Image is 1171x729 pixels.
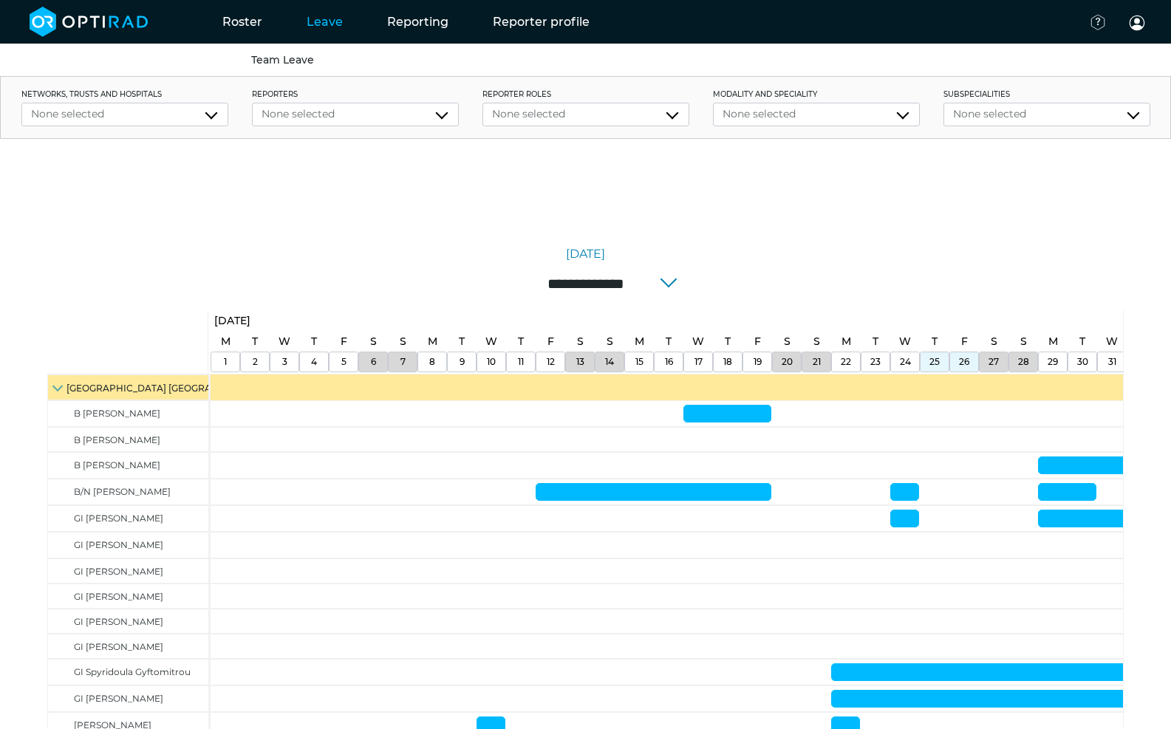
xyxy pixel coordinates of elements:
[544,331,558,352] a: December 12, 2025
[307,331,321,352] a: December 4, 2025
[74,616,163,627] span: GI [PERSON_NAME]
[959,356,969,367] span: 26
[632,352,647,372] a: December 15, 2025
[482,89,689,100] label: Reporter roles
[751,331,765,352] a: December 19, 2025
[74,539,163,550] span: GI [PERSON_NAME]
[750,352,765,372] a: December 19, 2025
[1017,331,1031,352] a: December 28, 2025
[482,331,501,352] a: December 10, 2025
[869,331,882,352] a: December 23, 2025
[366,331,380,352] a: December 6, 2025
[778,352,796,372] a: December 20, 2025
[985,352,1003,372] a: December 27, 2025
[713,89,920,100] label: Modality and Speciality
[1045,331,1062,352] a: December 29, 2025
[987,331,1001,352] a: December 27, 2025
[74,566,163,577] span: GI [PERSON_NAME]
[74,486,171,497] span: B/N [PERSON_NAME]
[456,352,468,372] a: December 9, 2025
[74,513,163,524] span: GI [PERSON_NAME]
[514,331,528,352] a: December 11, 2025
[397,352,409,372] a: December 7, 2025
[514,352,528,372] a: December 11, 2025
[661,352,677,372] a: December 16, 2025
[74,459,160,470] span: B [PERSON_NAME]
[66,383,268,394] span: [GEOGRAPHIC_DATA] [GEOGRAPHIC_DATA]
[809,352,825,372] a: December 21, 2025
[455,331,468,352] a: December 9, 2025
[566,245,605,263] a: [DATE]
[867,352,884,372] a: December 23, 2025
[307,352,321,372] a: December 4, 2025
[21,89,228,100] label: networks, trusts and hospitals
[74,408,160,419] span: B [PERSON_NAME]
[74,434,160,445] span: B [PERSON_NAME]
[543,352,559,372] a: December 12, 2025
[74,666,191,677] span: GI Spyridoula Gyftomitrou
[217,331,234,352] a: December 1, 2025
[275,331,294,352] a: December 3, 2025
[1105,352,1120,372] a: December 31, 2025
[601,352,618,372] a: December 14, 2025
[780,331,794,352] a: December 20, 2025
[249,352,262,372] a: December 2, 2025
[74,591,163,602] span: GI [PERSON_NAME]
[426,352,439,372] a: December 8, 2025
[1076,331,1089,352] a: December 30, 2025
[838,331,855,352] a: December 22, 2025
[424,331,441,352] a: December 8, 2025
[573,331,587,352] a: December 13, 2025
[631,331,648,352] a: December 15, 2025
[928,331,941,352] a: December 25, 2025
[953,106,1141,122] div: None selected
[662,331,675,352] a: December 16, 2025
[689,331,708,352] a: December 17, 2025
[74,641,163,652] span: GI [PERSON_NAME]
[483,352,499,372] a: December 10, 2025
[262,106,449,122] div: None selected
[251,53,314,66] a: Team Leave
[30,7,148,37] img: brand-opti-rad-logos-blue-and-white-d2f68631ba2948856bd03f2d395fb146ddc8fb01b4b6e9315ea85fa773367...
[957,331,972,352] a: December 26, 2025
[810,331,824,352] a: December 21, 2025
[396,331,410,352] a: December 7, 2025
[492,106,680,122] div: None selected
[943,89,1150,100] label: Subspecialities
[723,106,910,122] div: None selected
[955,352,973,372] a: December 26, 2025
[721,331,734,352] a: December 18, 2025
[248,331,262,352] a: December 2, 2025
[603,331,617,352] a: December 14, 2025
[31,106,219,122] div: None selected
[837,352,855,372] a: December 22, 2025
[74,693,163,704] span: GI [PERSON_NAME]
[926,352,943,372] a: December 25, 2025
[279,352,291,372] a: December 3, 2025
[338,352,350,372] a: December 5, 2025
[252,89,459,100] label: Reporters
[1014,352,1033,372] a: December 28, 2025
[896,352,915,372] a: December 24, 2025
[1073,352,1092,372] a: December 30, 2025
[211,310,254,332] a: December 1, 2025
[691,352,706,372] a: December 17, 2025
[895,331,915,352] a: December 24, 2025
[1102,331,1122,352] a: December 31, 2025
[929,356,940,367] span: 25
[220,352,231,372] a: December 1, 2025
[337,331,351,352] a: December 5, 2025
[367,352,380,372] a: December 6, 2025
[1044,352,1062,372] a: December 29, 2025
[573,352,588,372] a: December 13, 2025
[720,352,736,372] a: December 18, 2025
